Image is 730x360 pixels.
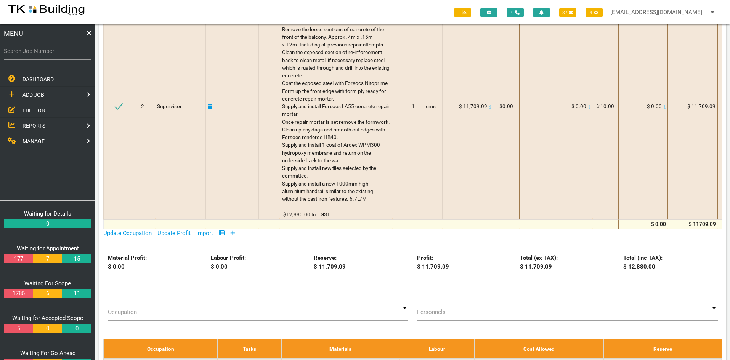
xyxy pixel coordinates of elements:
div: Reserve: $ 11,709.09 [310,254,412,271]
span: ADD JOB [22,92,44,98]
a: Waiting For Go Ahead [20,350,75,357]
div: Material Profit: $ 0.00 [103,254,206,271]
a: 0 [62,324,91,333]
a: 11 [62,289,91,298]
div: Profit: $ 11,709.09 [412,254,515,271]
span: 1 [412,103,415,109]
div: Labour Profit: $ 0.00 [207,254,310,271]
div: $ 0.00 [621,220,666,228]
a: Click here to add schedule. [208,103,212,109]
a: Add Row [230,230,235,237]
div: $ 11709.09 [670,220,716,228]
a: Update Profit [157,230,191,237]
span: DASHBOARD [22,76,54,82]
span: 4 [586,8,603,17]
a: 15 [62,254,91,263]
a: Update Occupation [103,230,152,237]
span: MANAGE [22,138,45,144]
div: Total (inc TAX): $ 12,880.00 [619,254,722,271]
th: Tasks [218,339,282,359]
span: 0 [507,8,524,17]
a: 7 [33,254,62,263]
span: %10.00 [597,103,614,109]
a: 1786 [4,289,33,298]
th: Cost Allowed [475,339,604,359]
img: s3file [8,4,85,16]
span: $ 0.00 [571,103,586,109]
span: Supervisor [157,103,182,109]
a: 6 [33,289,62,298]
th: Reserve [604,339,722,359]
th: Occupation [104,339,218,359]
a: 0 [4,219,91,228]
div: Total (ex TAX): $ 11,709.09 [516,254,619,271]
th: Labour [399,339,475,359]
span: MENU [4,28,23,38]
a: Import [196,230,213,237]
a: Show/Hide Columns [219,230,225,237]
a: Waiting for Appointment [17,245,79,252]
label: Search Job Number [4,47,91,56]
a: 5 [4,324,33,333]
span: 87 [559,8,576,17]
span: $ 11,709.09 [459,103,487,109]
span: $ 0.00 [647,103,662,109]
a: Waiting for Details [24,210,71,217]
th: Materials [281,339,399,359]
span: EDIT JOB [22,107,45,113]
a: Waiting For Scope [24,280,71,287]
a: 0 [33,324,62,333]
span: $0.00 [499,103,513,109]
a: Waiting for Accepted Scope [12,315,83,322]
a: 177 [4,254,33,263]
span: REPORTS [22,123,45,129]
span: items [423,103,436,109]
span: 2 [141,103,144,109]
span: 1 [454,8,471,17]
